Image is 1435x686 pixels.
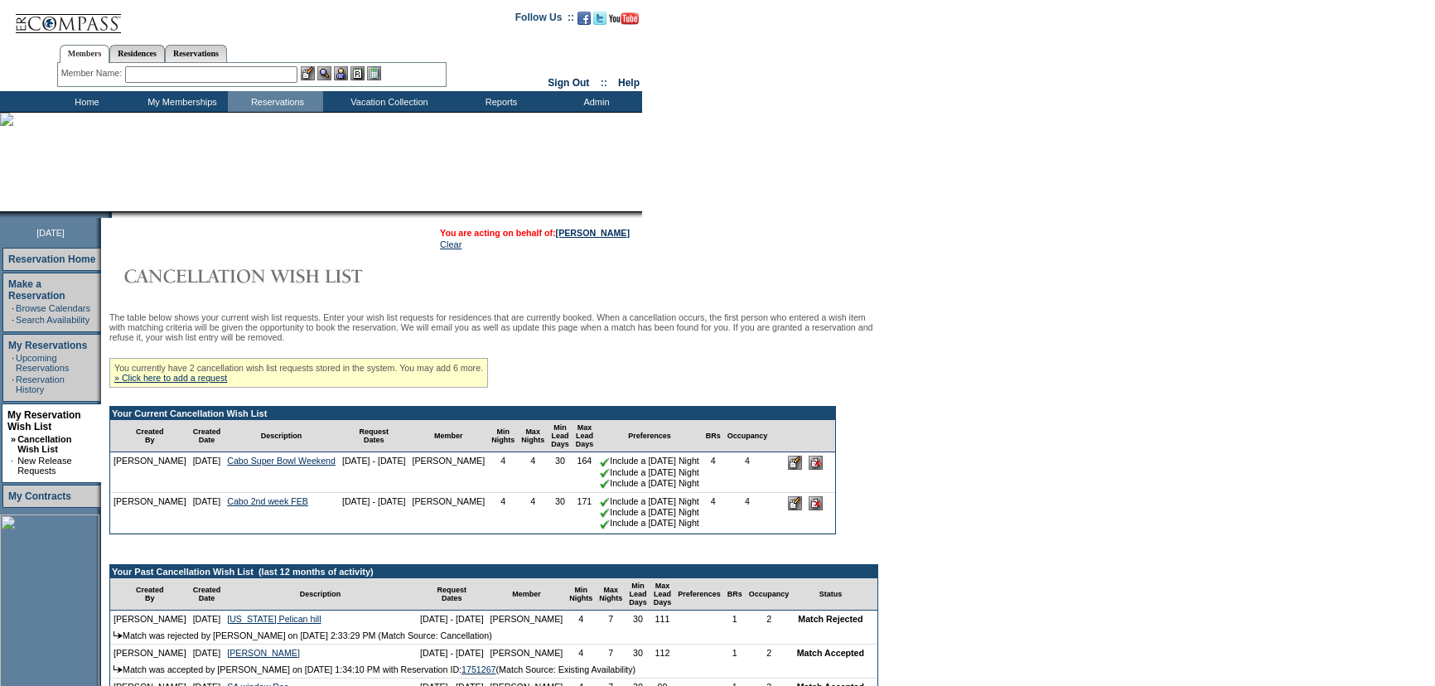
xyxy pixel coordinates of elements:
[339,420,409,452] td: Request Dates
[114,631,123,639] img: arrow.gif
[600,457,610,467] img: chkSmaller.gif
[12,315,14,325] td: ·
[61,66,125,80] div: Member Name:
[724,452,771,493] td: 4
[600,519,610,529] img: chkSmaller.gif
[110,420,190,452] td: Created By
[12,353,14,373] td: ·
[8,254,95,265] a: Reservation Home
[36,228,65,238] span: [DATE]
[8,490,71,502] a: My Contracts
[190,645,225,661] td: [DATE]
[165,45,227,62] a: Reservations
[110,645,190,661] td: [PERSON_NAME]
[350,66,365,80] img: Reservations
[724,493,771,534] td: 4
[547,91,642,112] td: Admin
[518,452,548,493] td: 4
[228,91,323,112] td: Reservations
[556,228,630,238] a: [PERSON_NAME]
[487,645,567,661] td: [PERSON_NAME]
[110,627,877,645] td: Match was rejected by [PERSON_NAME] on [DATE] 2:33:29 PM (Match Source: Cancellation)
[487,578,567,611] td: Member
[724,645,746,661] td: 1
[8,278,65,302] a: Make a Reservation
[703,493,724,534] td: 4
[487,611,567,627] td: [PERSON_NAME]
[566,578,596,611] td: Min Nights
[548,420,573,452] td: Min Lead Days
[109,45,165,62] a: Residences
[16,315,89,325] a: Search Availability
[110,578,190,611] td: Created By
[674,578,724,611] td: Preferences
[317,66,331,80] img: View
[515,10,574,30] td: Follow Us ::
[600,456,699,466] nobr: Include a [DATE] Night
[488,493,518,534] td: 4
[110,452,190,493] td: [PERSON_NAME]
[110,493,190,534] td: [PERSON_NAME]
[548,493,573,534] td: 30
[573,493,597,534] td: 171
[788,496,802,510] input: Edit this Request
[600,497,610,507] img: chkSmaller.gif
[601,77,607,89] span: ::
[461,664,496,674] a: 1751267
[577,12,591,25] img: Become our fan on Facebook
[114,373,227,383] a: » Click here to add a request
[626,645,650,661] td: 30
[367,66,381,80] img: b_calculator.gif
[548,452,573,493] td: 30
[417,578,487,611] td: Request Dates
[16,374,65,394] a: Reservation History
[60,45,110,63] a: Members
[609,12,639,25] img: Subscribe to our YouTube Channel
[452,91,547,112] td: Reports
[600,478,699,488] nobr: Include a [DATE] Night
[596,645,626,661] td: 7
[440,239,461,249] a: Clear
[109,259,441,292] img: Cancellation Wish List
[110,565,877,578] td: Your Past Cancellation Wish List (last 12 months of activity)
[573,452,597,493] td: 164
[11,456,16,476] td: ·
[746,578,793,611] td: Occupancy
[301,66,315,80] img: b_edit.gif
[420,614,484,624] nobr: [DATE] - [DATE]
[16,353,69,373] a: Upcoming Reservations
[17,456,71,476] a: New Release Requests
[518,420,548,452] td: Max Nights
[600,479,610,489] img: chkSmaller.gif
[573,420,597,452] td: Max Lead Days
[703,420,724,452] td: BRs
[110,611,190,627] td: [PERSON_NAME]
[597,420,703,452] td: Preferences
[16,303,90,313] a: Browse Calendars
[650,578,675,611] td: Max Lead Days
[12,374,14,394] td: ·
[626,611,650,627] td: 30
[600,508,610,518] img: chkSmaller.gif
[106,211,112,218] img: promoShadowLeftCorner.gif
[224,420,339,452] td: Description
[488,452,518,493] td: 4
[409,493,489,534] td: [PERSON_NAME]
[114,665,123,673] img: arrow.gif
[596,578,626,611] td: Max Nights
[110,661,877,679] td: Match was accepted by [PERSON_NAME] on [DATE] 1:34:10 PM with Reservation ID: (Match Source: Exis...
[12,303,14,313] td: ·
[440,228,630,238] span: You are acting on behalf of:
[724,578,746,611] td: BRs
[227,614,321,624] a: [US_STATE] Pelican hill
[600,496,699,506] nobr: Include a [DATE] Night
[112,211,114,218] img: blank.gif
[190,611,225,627] td: [DATE]
[548,77,589,89] a: Sign Out
[224,578,417,611] td: Description
[342,456,406,466] nobr: [DATE] - [DATE]
[577,17,591,27] a: Become our fan on Facebook
[227,648,300,658] a: [PERSON_NAME]
[600,468,610,478] img: chkSmaller.gif
[190,578,225,611] td: Created Date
